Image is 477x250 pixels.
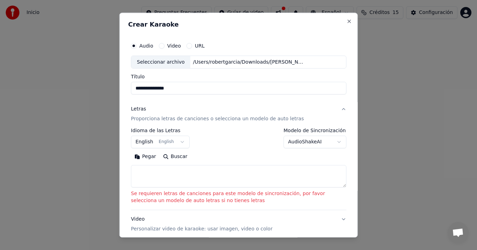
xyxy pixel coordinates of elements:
p: Proporciona letras de canciones o selecciona un modelo de auto letras [131,116,304,123]
h2: Crear Karaoke [128,21,349,28]
div: Letras [131,106,146,113]
p: Se requieren letras de canciones para este modelo de sincronización, por favor selecciona un mode... [131,191,346,205]
button: VideoPersonalizar video de karaoke: usar imagen, video o color [131,210,346,238]
button: Buscar [159,151,191,163]
label: Video [167,43,181,48]
div: Video [131,216,272,233]
div: /Users/robertgarcia/Downloads/[PERSON_NAME] Temas /Para [DEMOGRAPHIC_DATA] pistas/SOY UNO CON [DE... [190,59,309,66]
label: URL [195,43,205,48]
p: Personalizar video de karaoke: usar imagen, video o color [131,226,272,233]
button: Pegar [131,151,160,163]
label: Título [131,74,346,79]
label: Idioma de las Letras [131,128,190,133]
label: Modelo de Sincronización [284,128,346,133]
div: Seleccionar archivo [131,56,190,69]
button: LetrasProporciona letras de canciones o selecciona un modelo de auto letras [131,100,346,128]
div: LetrasProporciona letras de canciones o selecciona un modelo de auto letras [131,128,346,210]
label: Audio [139,43,153,48]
